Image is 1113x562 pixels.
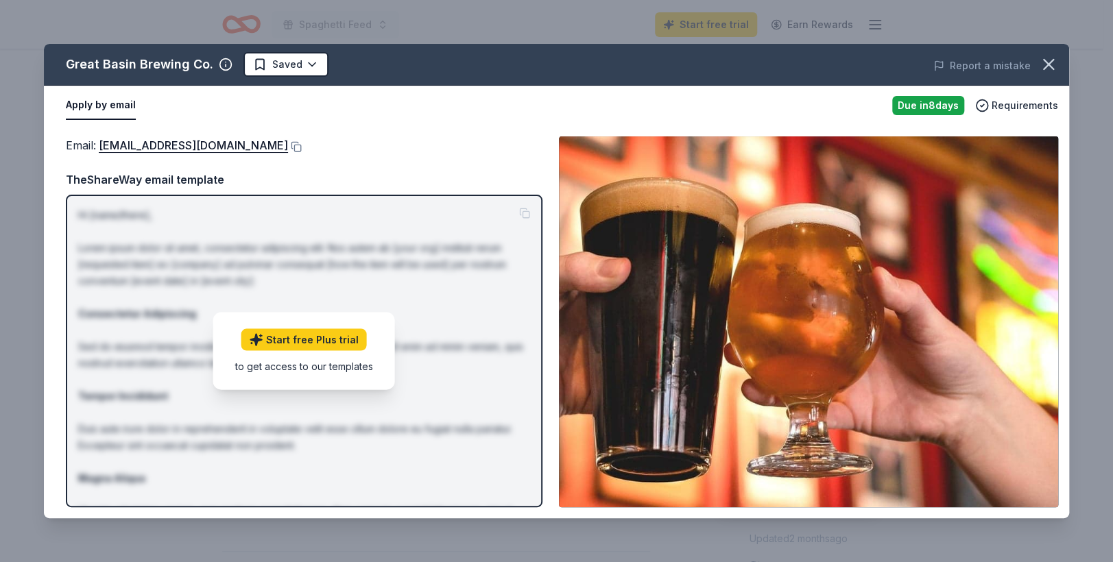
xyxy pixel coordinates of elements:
strong: Tempor Incididunt [78,390,168,402]
button: Saved [243,52,328,77]
button: Requirements [975,97,1058,114]
img: Image for Great Basin Brewing Co. [559,136,1058,507]
div: to get access to our templates [235,358,373,373]
span: Requirements [992,97,1058,114]
span: Saved [272,56,302,73]
a: [EMAIL_ADDRESS][DOMAIN_NAME] [99,136,288,154]
a: Start free Plus trial [241,328,367,350]
span: Email : [66,138,288,152]
div: TheShareWay email template [66,171,542,188]
strong: Magna Aliqua [78,472,145,484]
div: Great Basin Brewing Co. [66,53,213,75]
strong: Consectetur Adipiscing [78,308,196,319]
button: Report a mistake [933,58,1031,74]
button: Apply by email [66,91,136,120]
div: Due in 8 days [892,96,964,115]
